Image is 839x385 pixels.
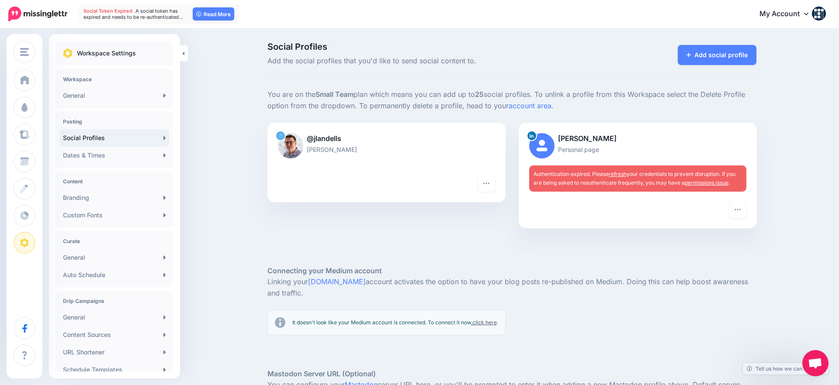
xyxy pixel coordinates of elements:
[83,8,134,14] span: Social Token Expired.
[509,101,551,110] a: account area
[83,8,183,20] span: A social token has expired and needs to be re-authenticated…
[267,42,589,51] span: Social Profiles
[63,298,166,304] h4: Drip Campaigns
[529,133,555,158] img: user_default_image.png
[63,76,166,82] h4: Workspace
[278,144,495,155] p: [PERSON_NAME]
[529,133,746,144] p: [PERSON_NAME]
[529,144,746,155] p: Personal page
[8,7,67,21] img: Missinglettr
[63,118,166,125] h4: Posting
[63,238,166,244] h4: Curate
[267,89,757,112] p: You are on the plan which means you can add up to social profiles. To unlink a profile from this ...
[59,266,170,284] a: Auto Schedule
[472,319,497,326] a: click here
[59,189,170,206] a: Branding
[193,7,234,21] a: Read More
[292,318,498,327] p: It doesn't look like your Medium account is connected. To connect it now, .
[59,206,170,224] a: Custom Fonts
[278,133,303,158] img: 5jwQo3AN-12664.jpg
[267,265,757,276] h5: Connecting your Medium account
[751,3,826,25] a: My Account
[267,55,589,67] span: Add the social profiles that you'd like to send social content to.
[278,133,495,144] p: @jlandells
[59,361,170,378] a: Schedule Templates
[308,277,366,286] a: [DOMAIN_NAME]
[275,317,285,328] img: info-circle-grey.png
[63,178,166,185] h4: Content
[534,171,735,186] span: Authentication expired. Please your credentials to prevent disruption. If you are being asked to ...
[267,368,757,379] h5: Mastodon Server URL (Optional)
[59,344,170,361] a: URL Shortener
[267,276,757,299] p: Linking your account activates the option to have your blog posts re-published on Medium. Doing t...
[59,326,170,344] a: Content Sources
[77,48,136,58] p: Workspace Settings
[59,87,170,104] a: General
[742,363,829,375] a: Tell us how we can improve
[685,179,728,186] a: permissions issue
[609,171,627,177] a: refresh
[59,309,170,326] a: General
[20,48,29,56] img: menu.png
[315,90,354,99] b: Small Team
[59,129,170,147] a: Social Profiles
[475,90,484,99] b: 25
[59,249,170,266] a: General
[63,48,73,58] img: settings.png
[678,45,757,65] a: Add social profile
[59,147,170,164] a: Dates & Times
[802,350,829,376] div: Open chat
